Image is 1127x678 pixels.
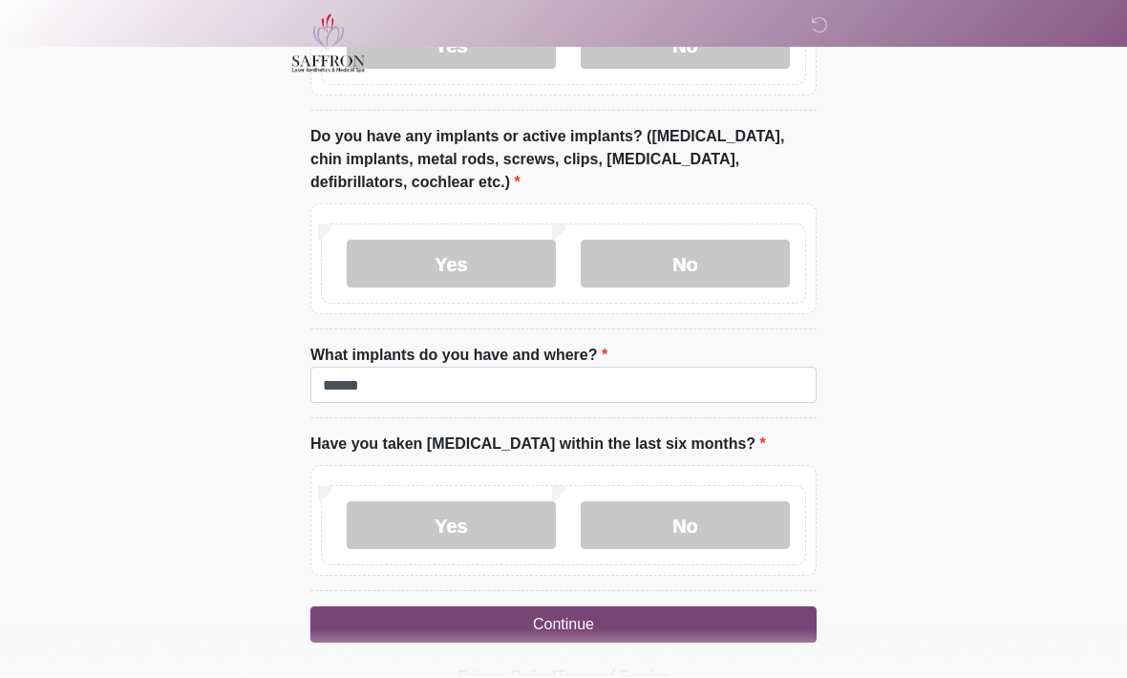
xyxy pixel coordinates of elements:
[310,126,817,195] label: Do you have any implants or active implants? ([MEDICAL_DATA], chin implants, metal rods, screws, ...
[310,607,817,644] button: Continue
[347,502,556,550] label: Yes
[310,434,766,456] label: Have you taken [MEDICAL_DATA] within the last six months?
[581,241,790,288] label: No
[347,241,556,288] label: Yes
[581,502,790,550] label: No
[291,14,366,74] img: Saffron Laser Aesthetics and Medical Spa Logo
[310,345,607,368] label: What implants do you have and where?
